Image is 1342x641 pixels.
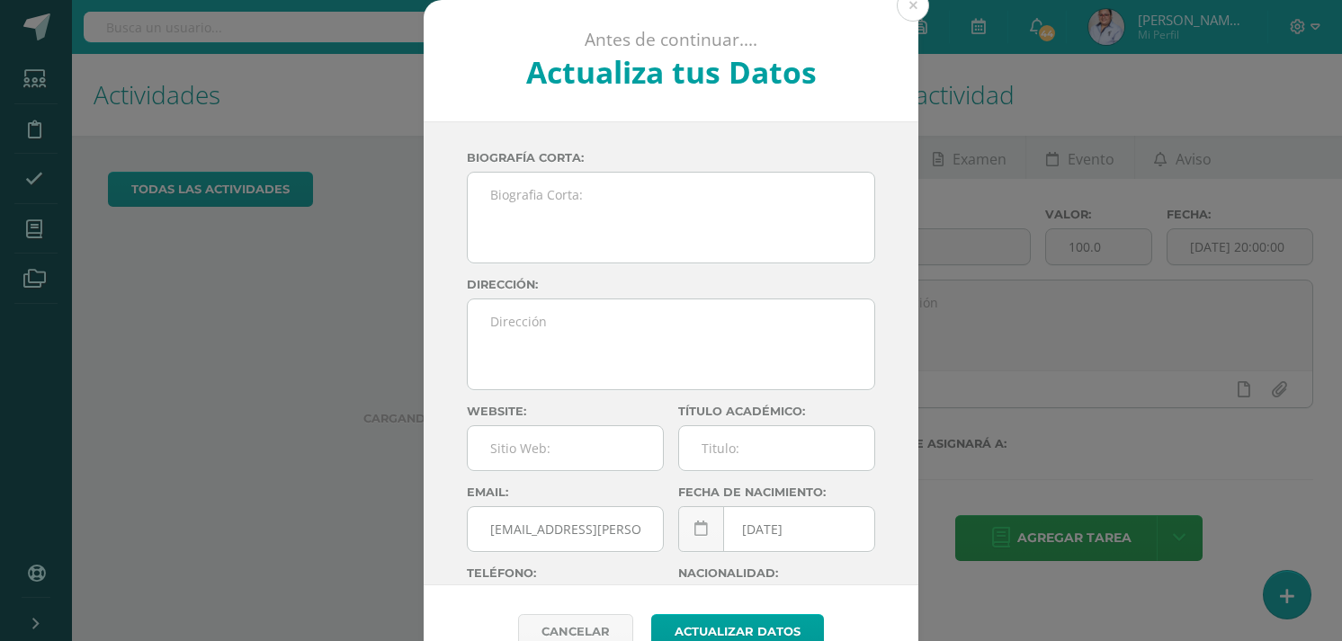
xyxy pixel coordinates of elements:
[472,51,871,93] h2: Actualiza tus Datos
[472,29,871,51] p: Antes de continuar....
[678,405,875,418] label: Título académico:
[467,485,664,499] label: Email:
[678,485,875,499] label: Fecha de nacimiento:
[467,151,875,165] label: Biografía corta:
[468,507,663,551] input: Correo Electronico:
[467,566,664,580] label: Teléfono:
[468,426,663,470] input: Sitio Web:
[679,507,874,551] input: Fecha de Nacimiento:
[467,405,664,418] label: Website:
[679,426,874,470] input: Titulo:
[678,566,875,580] label: Nacionalidad:
[467,278,875,291] label: Dirección:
